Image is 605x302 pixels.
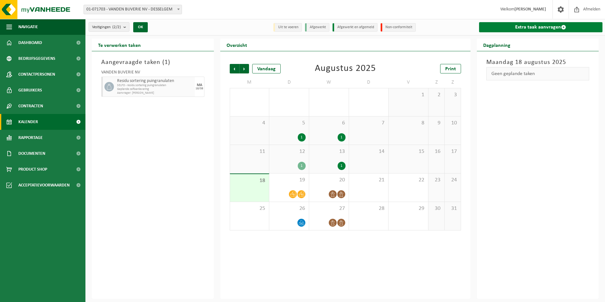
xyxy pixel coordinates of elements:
span: Vorige [230,64,239,73]
span: Rapportage [18,130,43,146]
h2: Te verwerken taken [92,39,147,51]
div: 1 [338,133,346,142]
span: 13 [312,148,346,155]
span: 8 [392,120,425,127]
span: 18 [233,177,266,184]
span: Product Shop [18,161,47,177]
td: D [349,77,389,88]
span: 29 [392,205,425,212]
div: Augustus 2025 [315,64,376,73]
li: Non-conformiteit [381,23,416,32]
td: M [230,77,270,88]
span: 14 [352,148,385,155]
td: D [269,77,309,88]
td: Z [445,77,461,88]
span: 30 [432,205,441,212]
h3: Aangevraagde taken ( ) [101,58,204,67]
span: Kalender [18,114,38,130]
span: 5 [272,120,306,127]
span: 23 [432,177,441,184]
span: 11 [233,148,266,155]
div: Geen geplande taken [486,67,589,80]
span: 7 [352,120,385,127]
div: VANDEN BUVERIE NV [101,70,204,77]
span: 21 [352,177,385,184]
span: 25 [233,205,266,212]
span: Residu sortering puingranulaten [117,79,193,84]
li: Afgewerkt en afgemeld [333,23,377,32]
count: (2/2) [112,25,121,29]
span: 01-071703 - VANDEN BUVERIE NV - DESSELGEM [84,5,182,14]
span: Geplande zelfaanlevering [117,87,193,91]
span: 27 [312,205,346,212]
span: 10 [448,120,457,127]
span: Volgende [240,64,249,73]
span: Contactpersonen [18,66,55,82]
span: 1 [392,91,425,98]
span: 3 [448,91,457,98]
a: Print [440,64,461,73]
span: 9 [432,120,441,127]
span: Documenten [18,146,45,161]
span: Aanvrager: [PERSON_NAME] [117,91,193,95]
div: 1 [298,162,306,170]
span: 4 [233,120,266,127]
li: Uit te voeren [273,23,302,32]
span: Print [445,66,456,72]
a: Extra taak aanvragen [479,22,603,32]
span: 1 [165,59,168,66]
h2: Dagplanning [477,39,517,51]
span: 24 [448,177,457,184]
span: Acceptatievoorwaarden [18,177,70,193]
span: 20 [312,177,346,184]
span: Vestigingen [92,22,121,32]
div: Vandaag [252,64,281,73]
span: 19 [272,177,306,184]
button: Vestigingen(2/2) [89,22,129,32]
li: Afgewerkt [305,23,329,32]
span: 28 [352,205,385,212]
span: 16 [432,148,441,155]
span: 6 [312,120,346,127]
div: 1 [338,162,346,170]
h2: Overzicht [220,39,253,51]
td: Z [428,77,445,88]
span: 15 [392,148,425,155]
div: 1 [298,133,306,142]
span: 31 [448,205,457,212]
span: 22 [392,177,425,184]
span: 26 [272,205,306,212]
span: Gebruikers [18,82,42,98]
span: Navigatie [18,19,38,35]
span: Dashboard [18,35,42,51]
span: Contracten [18,98,43,114]
div: MA [197,83,202,87]
h3: Maandag 18 augustus 2025 [486,58,589,67]
span: Bedrijfsgegevens [18,51,55,66]
span: SELFD - residu sortering puingranulaten [117,84,193,87]
span: 2 [432,91,441,98]
strong: [PERSON_NAME] [515,7,546,12]
td: W [309,77,349,88]
button: OK [133,22,148,32]
td: V [389,77,428,88]
span: 17 [448,148,457,155]
div: 18/08 [196,87,203,90]
span: 12 [272,148,306,155]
